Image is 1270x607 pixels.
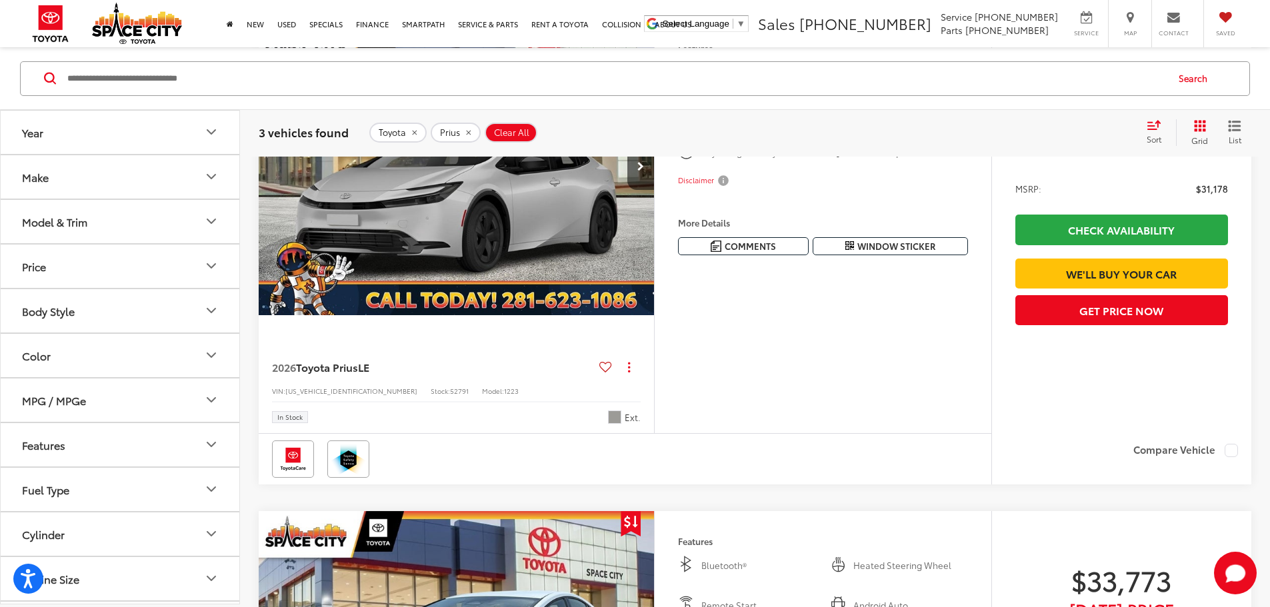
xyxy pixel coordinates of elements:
span: MSRP: [1015,182,1041,195]
div: Cylinder [22,527,65,540]
span: Service [1071,29,1101,37]
span: Heated Steering Wheel [853,559,968,572]
button: Disclaimer [678,167,731,195]
button: Window Sticker [813,237,968,255]
div: Make [203,169,219,185]
button: Engine SizeEngine Size [1,556,241,600]
span: List [1228,133,1241,145]
span: $33,773 [1015,563,1228,596]
div: MPG / MPGe [203,392,219,408]
span: Get Price Drop Alert [621,511,641,536]
span: Model: [482,386,504,396]
span: VIN: [272,386,285,396]
button: PricePrice [1,244,241,287]
img: Toyota Care [275,443,311,475]
button: CylinderCylinder [1,512,241,555]
div: Cylinder [203,526,219,542]
div: Body Style [22,304,75,316]
span: [PHONE_NUMBER] [975,10,1058,23]
div: Model & Trim [22,215,87,227]
span: Comments [725,240,776,253]
span: Toyota Prius [296,359,358,374]
div: Fuel Type [203,481,219,497]
span: Ext. [625,411,641,424]
svg: Start Chat [1214,552,1257,594]
span: [PHONE_NUMBER] [965,23,1049,37]
span: Select Language [663,19,729,29]
div: Year [22,125,43,138]
h4: More Details [678,218,968,227]
button: ColorColor [1,333,241,376]
span: Service [941,10,972,23]
div: Color [22,348,51,361]
h4: Features [678,536,968,546]
div: Features [22,438,65,450]
label: Compare Vehicle [1133,444,1238,457]
span: Sales [758,13,795,34]
span: 3 vehicles found [259,123,349,139]
span: [PHONE_NUMBER] [799,13,931,34]
button: remove Prius [431,122,481,142]
span: Bluetooth® [701,559,816,572]
button: remove Toyota [369,122,427,142]
div: MPG / MPGe [22,393,86,406]
span: Prius [440,127,460,137]
a: 2026Toyota PriusLE [272,360,594,374]
button: Comments [678,237,809,255]
div: Make [22,170,49,183]
span: 52791 [450,386,469,396]
div: Model & Trim [203,213,219,229]
img: 2026 Toyota Prius LE [258,19,655,316]
div: Engine Size [22,572,79,584]
button: Grid View [1176,119,1218,145]
button: Actions [617,355,641,378]
span: Window Sticker [857,240,935,253]
button: FeaturesFeatures [1,422,241,466]
img: Space City Toyota [92,3,182,44]
span: Toyota [379,127,406,137]
a: 2026 Toyota Prius LE2026 Toyota Prius LE2026 Toyota Prius LE2026 Toyota Prius LE [258,19,655,316]
span: Contact [1159,29,1189,37]
span: LE [358,359,369,374]
img: Toyota Safety Sense [330,443,367,475]
div: Fuel Type [22,482,69,495]
div: Price [22,259,46,272]
span: Disclaimer [678,175,714,186]
span: Parts [941,23,963,37]
span: Clear All [494,127,529,137]
button: MakeMake [1,155,241,198]
span: [US_VEHICLE_IDENTIFICATION_NUMBER] [285,386,417,396]
img: Comments [711,241,721,252]
span: Saved [1211,29,1240,37]
input: Search by Make, Model, or Keyword [66,62,1166,94]
div: Features [203,436,219,452]
span: Cutting Edge [608,410,621,424]
a: We'll Buy Your Car [1015,259,1228,289]
button: YearYear [1,110,241,153]
span: Stock: [431,386,450,396]
div: Year [203,124,219,140]
div: Color [203,347,219,363]
button: Get Price Now [1015,295,1228,325]
span: 1223 [504,386,519,396]
span: In Stock [277,414,303,420]
button: MPG / MPGeMPG / MPGe [1,378,241,421]
button: Select sort value [1140,119,1176,145]
button: Toggle Chat Window [1214,552,1257,594]
button: Next image [627,143,654,190]
button: Clear All [485,122,537,142]
button: Search [1166,61,1227,95]
span: dropdown dots [628,362,630,372]
a: Select Language​ [663,19,745,29]
span: $31,178 [1196,182,1228,195]
button: Fuel TypeFuel Type [1,467,241,510]
div: Price [203,258,219,274]
a: Check Availability [1015,215,1228,245]
div: Body Style [203,303,219,318]
button: Model & TrimModel & Trim [1,199,241,243]
span: 2026 [272,359,296,374]
span: Map [1115,29,1145,37]
div: Engine Size [203,570,219,586]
